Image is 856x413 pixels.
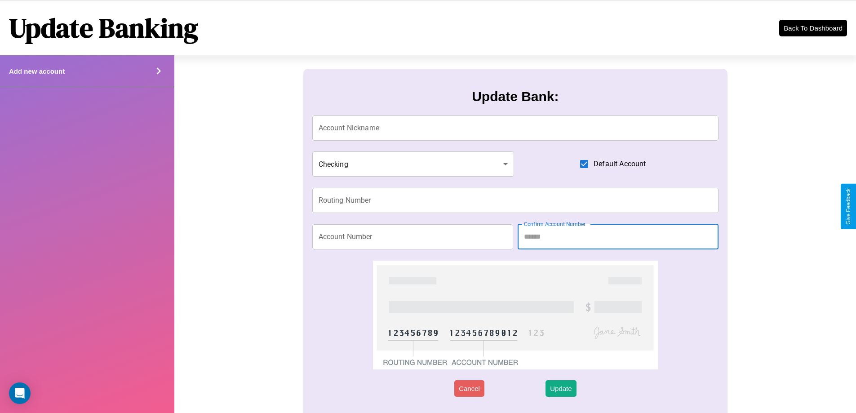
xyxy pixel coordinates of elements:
[9,9,198,46] h1: Update Banking
[845,188,852,225] div: Give Feedback
[454,380,484,397] button: Cancel
[546,380,576,397] button: Update
[312,151,514,177] div: Checking
[373,261,657,369] img: check
[9,382,31,404] div: Open Intercom Messenger
[594,159,646,169] span: Default Account
[9,67,65,75] h4: Add new account
[779,20,847,36] button: Back To Dashboard
[524,220,585,228] label: Confirm Account Number
[472,89,559,104] h3: Update Bank:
